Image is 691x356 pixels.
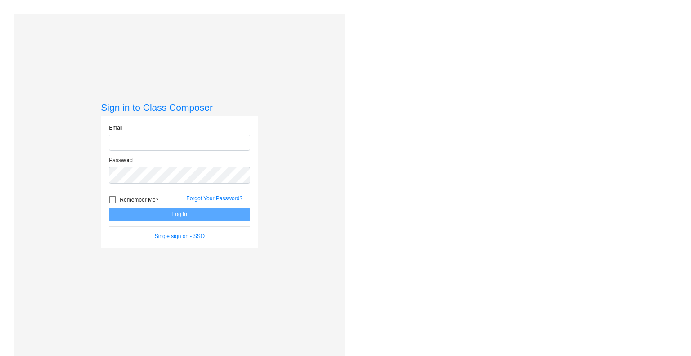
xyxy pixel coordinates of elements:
a: Forgot Your Password? [186,195,242,202]
label: Password [109,156,133,164]
a: Single sign on - SSO [155,233,205,239]
h3: Sign in to Class Composer [101,102,258,113]
label: Email [109,124,122,132]
button: Log In [109,208,250,221]
span: Remember Me? [120,194,158,205]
